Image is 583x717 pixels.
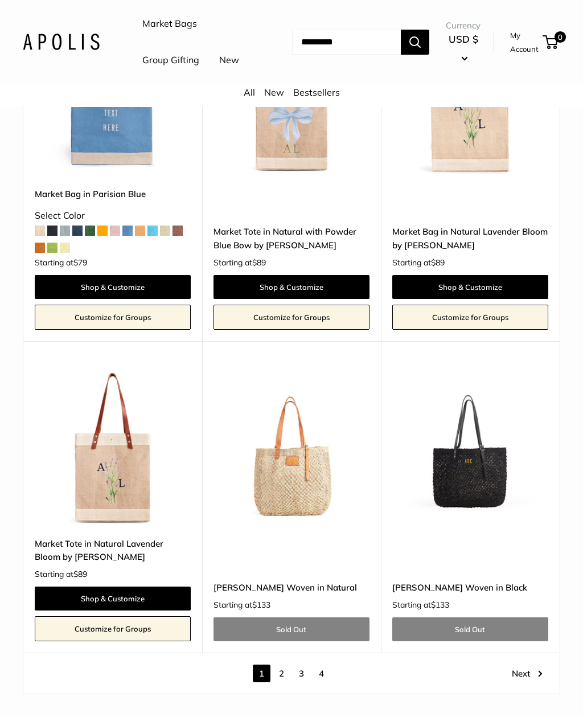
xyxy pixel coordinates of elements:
[293,665,310,682] a: 3
[273,665,290,682] a: 2
[431,600,449,610] span: $133
[292,30,401,55] input: Search...
[252,600,270,610] span: $133
[446,30,481,67] button: USD $
[392,225,548,252] a: Market Bag in Natural Lavender Bloom by [PERSON_NAME]
[392,370,548,526] img: Mercado Woven in Black
[142,52,199,69] a: Group Gifting
[264,87,284,98] a: New
[142,15,197,32] a: Market Bags
[512,665,543,682] a: Next
[35,187,191,200] a: Market Bag in Parisian Blue
[214,617,369,641] a: Sold Out
[252,257,266,268] span: $89
[214,225,369,252] a: Market Tote in Natural with Powder Blue Bow by [PERSON_NAME]
[392,305,548,330] a: Customize for Groups
[544,35,558,49] a: 0
[214,601,270,609] span: Starting at
[392,259,445,267] span: Starting at
[214,581,369,594] a: [PERSON_NAME] Woven in Natural
[401,30,429,55] button: Search
[214,370,369,526] img: Mercado Woven in Natural
[219,52,239,69] a: New
[35,259,87,267] span: Starting at
[313,665,330,682] a: 4
[214,305,369,330] a: Customize for Groups
[392,581,548,594] a: [PERSON_NAME] Woven in Black
[35,587,191,611] a: Shop & Customize
[392,617,548,641] a: Sold Out
[510,28,539,56] a: My Account
[449,33,478,45] span: USD $
[35,305,191,330] a: Customize for Groups
[392,601,449,609] span: Starting at
[214,275,369,299] a: Shop & Customize
[35,370,191,526] img: Market Tote in Natural Lavender Bloom by Amy Logsdon
[253,665,270,682] span: 1
[446,18,481,34] span: Currency
[392,370,548,526] a: Mercado Woven in BlackMercado Woven in Black
[214,259,266,267] span: Starting at
[244,87,255,98] a: All
[392,275,548,299] a: Shop & Customize
[73,569,87,579] span: $89
[35,616,191,641] a: Customize for Groups
[293,87,340,98] a: Bestsellers
[431,257,445,268] span: $89
[35,275,191,299] a: Shop & Customize
[35,570,87,578] span: Starting at
[35,207,191,224] div: Select Color
[35,370,191,526] a: Market Tote in Natural Lavender Bloom by Amy LogsdonMarket Tote in Natural Lavender Bloom by Amy ...
[214,370,369,526] a: Mercado Woven in NaturalMercado Woven in Natural
[555,31,566,43] span: 0
[23,34,100,50] img: Apolis
[35,537,191,564] a: Market Tote in Natural Lavender Bloom by [PERSON_NAME]
[73,257,87,268] span: $79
